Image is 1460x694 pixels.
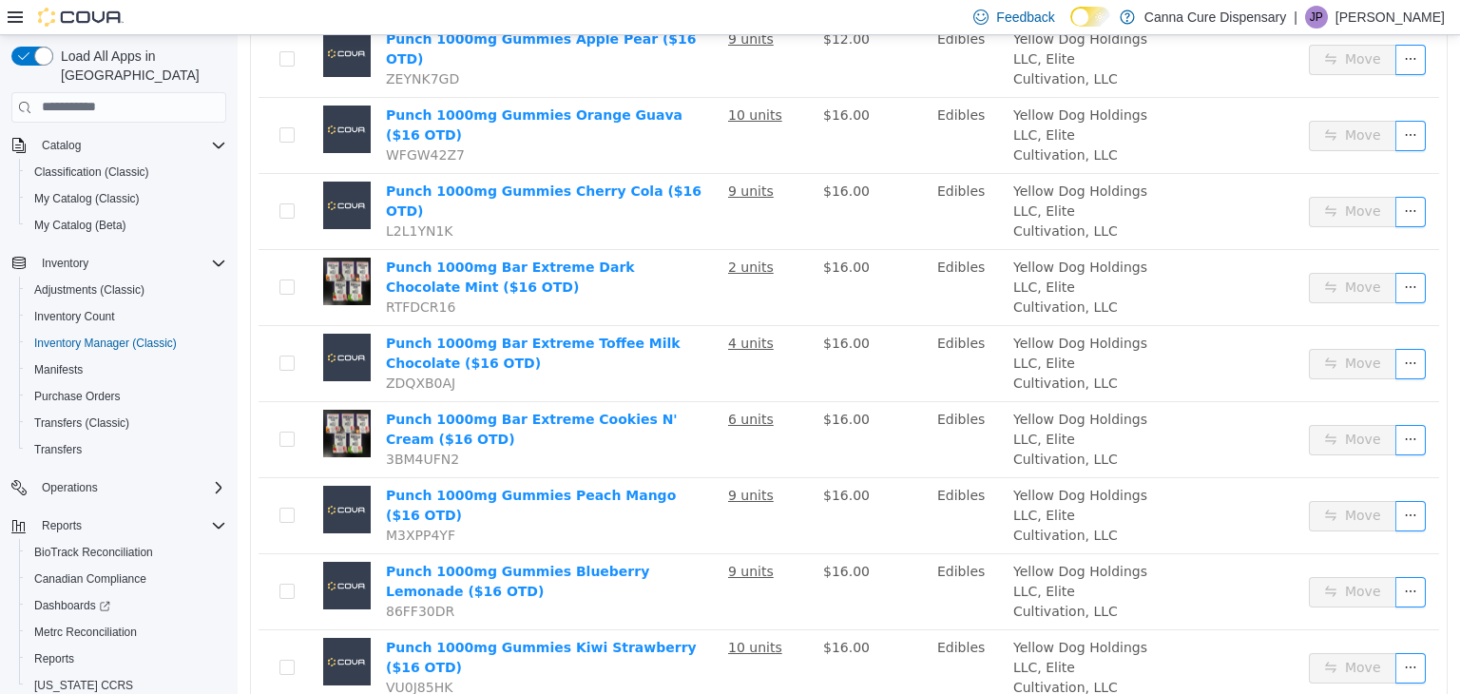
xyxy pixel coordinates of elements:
span: Canadian Compliance [27,568,226,590]
button: Manifests [19,357,234,383]
button: Inventory Count [19,303,234,330]
a: Reports [27,647,82,670]
span: 86FF30DR [148,569,217,584]
span: $16.00 [586,148,632,164]
a: My Catalog (Classic) [27,187,147,210]
span: My Catalog (Classic) [34,191,140,206]
a: Punch 1000mg Bar Extreme Cookies N' Cream ($16 OTD) [148,376,440,412]
button: icon: swapMove [1071,162,1159,192]
span: Manifests [34,362,83,377]
a: Canadian Compliance [27,568,154,590]
a: Punch 1000mg Bar Extreme Dark Chocolate Mint ($16 OTD) [148,224,397,260]
span: Classification (Classic) [27,161,226,183]
span: ZDQXB0AJ [148,340,218,356]
button: icon: ellipsis [1158,542,1188,572]
button: Operations [4,474,234,501]
button: Canadian Compliance [19,566,234,592]
img: Punch 1000mg Bar Extreme Cookies N' Cream ($16 OTD) hero shot [86,375,133,422]
a: Transfers [27,438,89,461]
span: Canadian Compliance [34,571,146,587]
span: Feedback [996,8,1054,27]
span: Reports [34,651,74,666]
button: Purchase Orders [19,383,234,410]
a: My Catalog (Beta) [27,214,134,237]
u: 9 units [490,148,536,164]
span: Purchase Orders [34,389,121,404]
td: Edibles [692,595,768,671]
span: BioTrack Reconciliation [27,541,226,564]
a: Manifests [27,358,90,381]
button: My Catalog (Beta) [19,212,234,239]
span: Reports [42,518,82,533]
button: Reports [34,514,89,537]
button: Reports [19,646,234,672]
a: Punch 1000mg Gummies Blueberry Lemonade ($16 OTD) [148,529,412,564]
button: Inventory [34,252,96,275]
span: Purchase Orders [27,385,226,408]
button: icon: swapMove [1071,314,1159,344]
button: icon: swapMove [1071,618,1159,648]
button: Adjustments (Classic) [19,277,234,303]
a: Purchase Orders [27,385,128,408]
button: icon: ellipsis [1158,618,1188,648]
span: Reports [27,647,226,670]
button: icon: swapMove [1071,86,1159,116]
span: $16.00 [586,224,632,240]
a: Punch 1000mg Bar Extreme Toffee Milk Chocolate ($16 OTD) [148,300,443,336]
a: Classification (Classic) [27,161,157,183]
a: Punch 1000mg Gummies Cherry Cola ($16 OTD) [148,148,464,183]
button: BioTrack Reconciliation [19,539,234,566]
button: Inventory [4,250,234,277]
div: James Pasmore [1305,6,1328,29]
a: Punch 1000mg Gummies Kiwi Strawberry ($16 OTD) [148,605,459,640]
a: Punch 1000mg Gummies Peach Mango ($16 OTD) [148,453,438,488]
span: Yellow Dog Holdings LLC, Elite Cultivation, LLC [776,72,910,127]
u: 6 units [490,376,536,392]
span: Catalog [34,134,226,157]
button: icon: swapMove [1071,238,1159,268]
button: icon: ellipsis [1158,466,1188,496]
a: Inventory Manager (Classic) [27,332,184,355]
u: 4 units [490,300,536,316]
img: Cova [38,8,124,27]
span: Manifests [27,358,226,381]
span: WFGW42Z7 [148,112,227,127]
u: 9 units [490,529,536,544]
span: Yellow Dog Holdings LLC, Elite Cultivation, LLC [776,148,910,203]
span: $16.00 [586,605,632,620]
img: Punch 1000mg Bar Extreme Dark Chocolate Mint ($16 OTD) hero shot [86,222,133,270]
a: Metrc Reconciliation [27,621,144,644]
span: Transfers [27,438,226,461]
span: My Catalog (Beta) [27,214,226,237]
a: Adjustments (Classic) [27,279,152,301]
span: Yellow Dog Holdings LLC, Elite Cultivation, LLC [776,376,910,432]
span: Yellow Dog Holdings LLC, Elite Cultivation, LLC [776,224,910,280]
span: Inventory [42,256,88,271]
span: Metrc Reconciliation [27,621,226,644]
td: Edibles [692,519,768,595]
img: Punch 1000mg Gummies Orange Guava ($16 OTD) placeholder [86,70,133,118]
a: Inventory Count [27,305,123,328]
span: $16.00 [586,300,632,316]
span: Reports [34,514,226,537]
span: BioTrack Reconciliation [34,545,153,560]
span: Inventory Manager (Classic) [34,336,177,351]
span: Catalog [42,138,81,153]
span: $16.00 [586,376,632,392]
span: Yellow Dog Holdings LLC, Elite Cultivation, LLC [776,300,910,356]
span: Dark Mode [1070,27,1071,28]
span: Inventory Manager (Classic) [27,332,226,355]
a: Transfers (Classic) [27,412,137,434]
td: Edibles [692,291,768,367]
button: icon: swapMove [1071,466,1159,496]
span: 3BM4UFN2 [148,416,221,432]
span: Adjustments (Classic) [27,279,226,301]
span: RTFDCR16 [148,264,218,280]
u: 10 units [490,605,545,620]
span: My Catalog (Beta) [34,218,126,233]
span: Inventory Count [27,305,226,328]
span: L2L1YN1K [148,188,216,203]
td: Edibles [692,367,768,443]
span: Operations [34,476,226,499]
span: $16.00 [586,529,632,544]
